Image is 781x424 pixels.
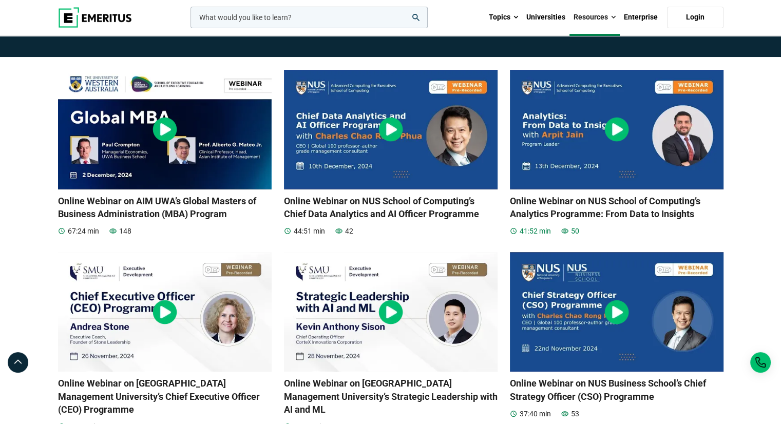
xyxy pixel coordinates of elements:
a: Online Webinar on NUS School of Computing's Analytics Programme: From Data to Insights video-play... [510,70,723,237]
p: 44:51 min [284,225,335,237]
h3: Online Webinar on [GEOGRAPHIC_DATA] Management University’s Chief Executive Officer (CEO) Programme [58,377,272,416]
img: video-play-button [604,300,629,324]
img: Online Webinar on NUS School of Computing's Chief Data Analytics and AI Officer Programme [284,70,498,189]
img: Online Webinar on Singapore Management University's Chief Executive Officer (CEO) Programme [58,252,272,372]
p: 37:40 min [510,408,561,419]
p: 41:52 min [510,225,561,237]
a: Online Webinar on NUS Business School's Chief Strategy Officer (CSO) Programme video-play-button ... [510,252,723,419]
h3: Online Webinar on NUS School of Computing’s Chief Data Analytics and AI Officer Programme [284,195,498,220]
p: 53 [561,408,579,419]
p: 148 [109,225,131,237]
img: video-play-button [378,300,403,324]
img: Online Webinar on NUS Business School's Chief Strategy Officer (CSO) Programme [510,252,723,372]
img: Online Webinar on AIM UWA's Global Masters of Business Administration (MBA) Program [58,70,272,189]
img: video-play-button [153,300,177,324]
img: video-play-button [604,117,629,142]
a: Online Webinar on AIM UWA's Global Masters of Business Administration (MBA) Program video-play-bu... [58,70,272,237]
img: Online Webinar on NUS School of Computing's Analytics Programme: From Data to Insights [510,70,723,189]
a: Login [667,7,723,28]
p: 42 [335,225,353,237]
img: video-play-button [153,117,177,142]
a: Online Webinar on NUS School of Computing's Chief Data Analytics and AI Officer Programme video-p... [284,70,498,237]
h3: Online Webinar on NUS Business School’s Chief Strategy Officer (CSO) Programme [510,377,723,402]
h3: Online Webinar on AIM UWA’s Global Masters of Business Administration (MBA) Program [58,195,272,220]
img: Online Webinar on Singapore Management University's Strategic Leadership with AI and ML [284,252,498,372]
p: 50 [561,225,579,237]
h3: Online Webinar on [GEOGRAPHIC_DATA] Management University’s Strategic Leadership with AI and ML [284,377,498,416]
img: video-play-button [378,117,403,142]
input: woocommerce-product-search-field-0 [191,7,428,28]
p: 67:24 min [58,225,109,237]
h3: Online Webinar on NUS School of Computing’s Analytics Programme: From Data to Insights [510,195,723,220]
